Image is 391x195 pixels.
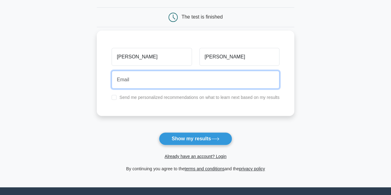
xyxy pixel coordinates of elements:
div: By continuing you agree to the and the [93,165,298,172]
div: The test is finished [181,14,223,19]
a: terms and conditions [185,166,224,171]
input: Email [112,71,279,89]
input: First name [112,48,192,66]
input: Last name [199,48,279,66]
label: Send me personalized recommendations on what to learn next based on my results [119,95,279,100]
a: privacy policy [239,166,265,171]
button: Show my results [159,132,232,145]
a: Already have an account? Login [164,154,226,159]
